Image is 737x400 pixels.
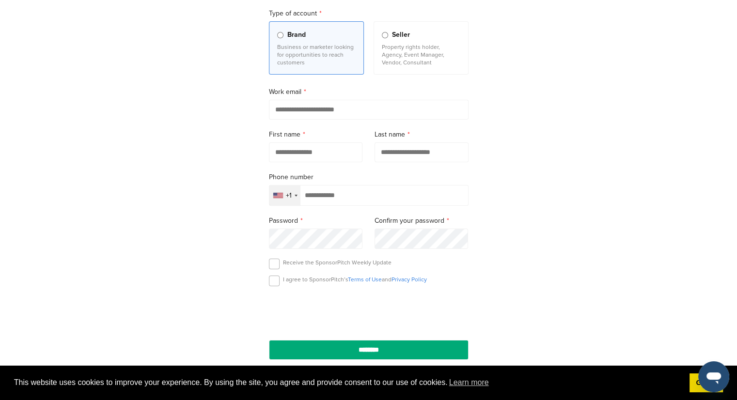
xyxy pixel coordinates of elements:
[690,373,723,393] a: dismiss cookie message
[698,361,729,392] iframe: Button to launch messaging window
[269,215,363,226] label: Password
[392,30,410,40] span: Seller
[314,297,424,326] iframe: reCAPTCHA
[382,43,460,66] p: Property rights holder, Agency, Event Manager, Vendor, Consultant
[277,43,356,66] p: Business or marketer looking for opportunities to reach customers
[283,276,427,283] p: I agree to SponsorPitch’s and
[269,8,469,19] label: Type of account
[269,185,300,205] div: Selected country
[375,215,469,226] label: Confirm your password
[287,30,306,40] span: Brand
[382,32,388,38] input: Seller Property rights holder, Agency, Event Manager, Vendor, Consultant
[286,192,292,199] div: +1
[269,87,469,97] label: Work email
[277,32,283,38] input: Brand Business or marketer looking for opportunities to reach customers
[375,129,469,140] label: Last name
[392,276,427,283] a: Privacy Policy
[269,129,363,140] label: First name
[269,172,469,183] label: Phone number
[14,375,682,390] span: This website uses cookies to improve your experience. By using the site, you agree and provide co...
[448,375,490,390] a: learn more about cookies
[283,259,392,266] p: Receive the SponsorPitch Weekly Update
[348,276,382,283] a: Terms of Use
